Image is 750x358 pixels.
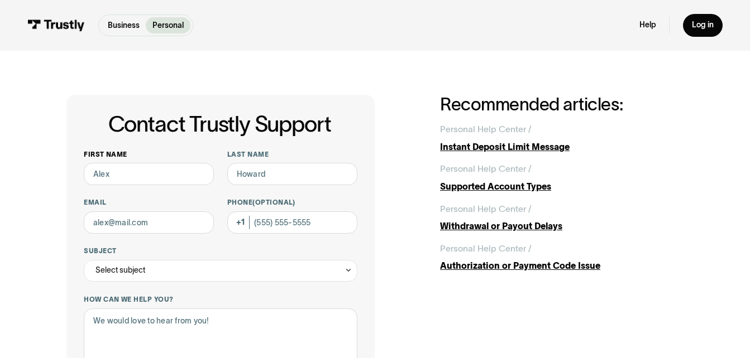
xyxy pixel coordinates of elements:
a: Business [101,17,146,33]
div: Personal Help Center / [440,123,532,136]
input: Howard [227,163,357,185]
input: alex@mail.com [84,211,214,233]
div: Select subject [84,260,357,282]
div: Log in [692,20,714,30]
div: Instant Deposit Limit Message [440,141,684,154]
a: Help [639,20,656,30]
span: (Optional) [252,199,295,206]
a: Personal Help Center /Supported Account Types [440,162,684,193]
label: How can we help you? [84,295,357,304]
a: Personal Help Center /Authorization or Payment Code Issue [440,242,684,273]
a: Personal Help Center /Instant Deposit Limit Message [440,123,684,153]
div: Personal Help Center / [440,242,532,255]
div: Personal Help Center / [440,162,532,176]
img: Trustly Logo [27,20,85,32]
a: Personal [146,17,190,33]
label: Subject [84,246,357,255]
p: Business [108,20,140,31]
label: Email [84,198,214,207]
a: Personal Help Center /Withdrawal or Payout Delays [440,202,684,233]
h2: Recommended articles: [440,95,684,114]
div: Supported Account Types [440,180,684,193]
h1: Contact Trustly Support [82,112,357,136]
label: Last name [227,150,357,159]
label: Phone [227,198,357,207]
input: Alex [84,163,214,185]
label: First name [84,150,214,159]
a: Log in [683,14,723,37]
div: Personal Help Center / [440,202,532,216]
div: Withdrawal or Payout Delays [440,220,684,233]
p: Personal [152,20,184,31]
div: Select subject [95,264,145,277]
div: Authorization or Payment Code Issue [440,259,684,273]
input: (555) 555-5555 [227,211,357,233]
